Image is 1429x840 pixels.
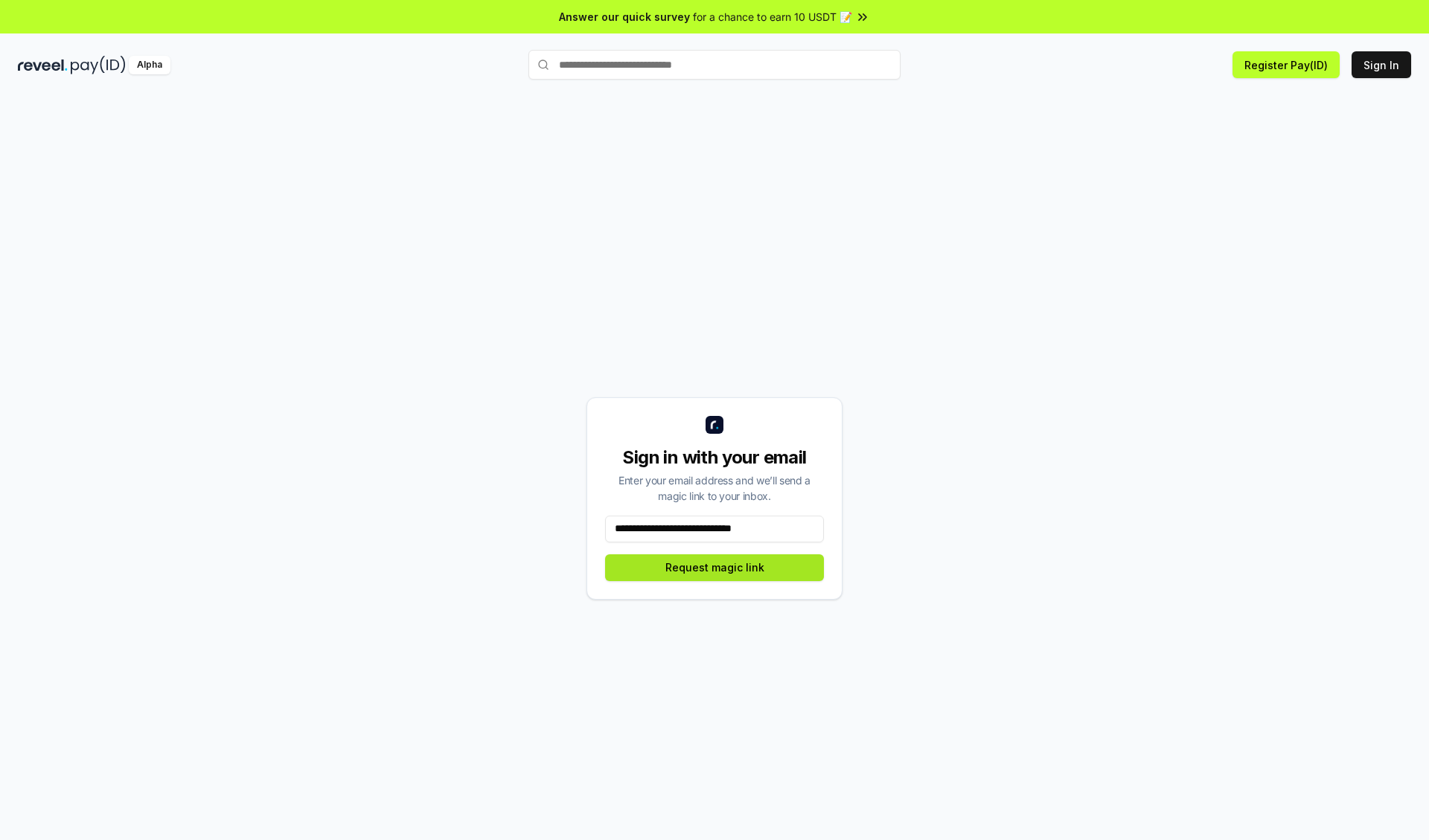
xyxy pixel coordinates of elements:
span: Answer our quick survey [559,9,690,25]
button: Sign In [1352,51,1411,78]
button: Request magic link [605,554,824,581]
span: for a chance to earn 10 USDT 📝 [693,9,852,25]
img: pay_id [71,56,126,74]
img: logo_small [706,416,723,434]
div: Enter your email address and we’ll send a magic link to your inbox. [605,472,824,504]
img: reveel_dark [18,56,68,74]
div: Sign in with your email [605,446,824,469]
button: Register Pay(ID) [1233,51,1340,78]
div: Alpha [129,56,170,74]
